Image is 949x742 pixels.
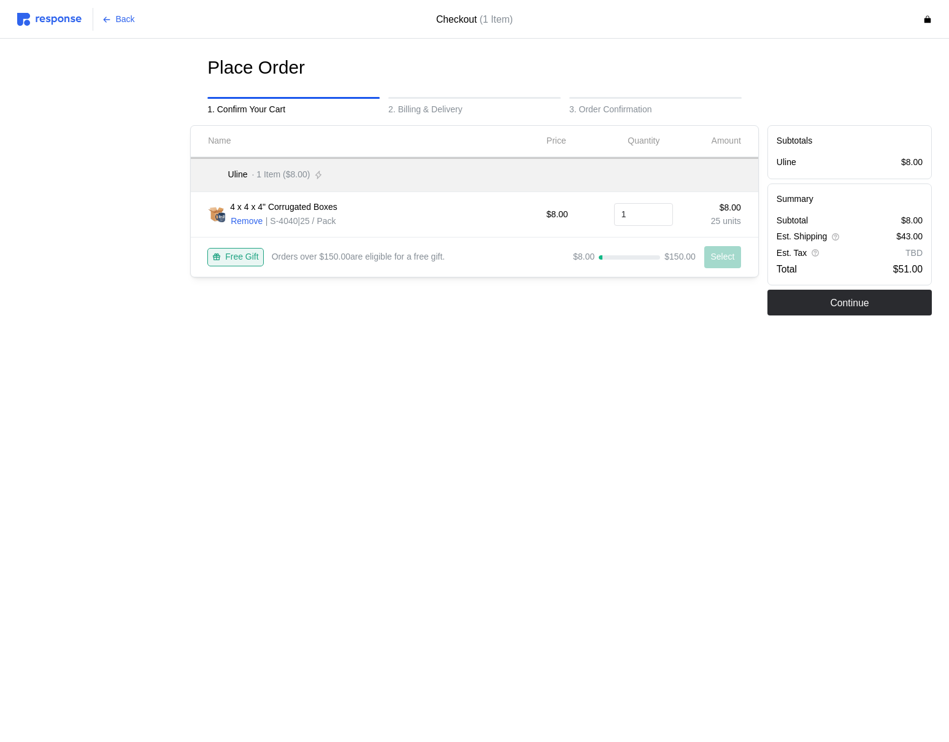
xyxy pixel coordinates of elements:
img: svg%3e [17,13,82,26]
p: $8.00 [573,250,594,264]
span: | S-4040 [266,216,298,226]
p: Orders over are eligible for a free gift. [272,250,445,264]
h5: Summary [777,193,923,206]
p: Free Gift [225,250,258,264]
p: Total [777,261,797,277]
p: $51.00 [893,261,923,277]
h1: Place Order [207,56,305,80]
p: Continue [830,295,869,311]
p: $8.00 [901,156,923,169]
p: 3. Order Confirmation [569,103,742,117]
p: $43.00 [896,230,923,244]
p: 25 units [682,215,740,228]
button: Continue [767,290,932,315]
p: Subtotal [777,214,808,228]
p: Price [547,134,566,148]
p: Est. Shipping [777,230,828,244]
p: Uline [777,156,796,169]
p: Quantity [628,134,659,148]
h4: Checkout [436,12,513,27]
input: Qty [621,204,666,226]
img: S-4040 [208,206,226,223]
b: $150.00 [319,252,350,261]
p: Amount [712,134,741,148]
p: $8.00 [901,214,923,228]
p: Uline [228,168,248,182]
p: 2. Billing & Delivery [388,103,561,117]
p: Est. Tax [777,247,807,260]
p: Back [116,13,135,26]
p: · 1 Item ($8.00) [252,168,310,182]
button: Back [95,8,142,31]
span: | 25 / Pack [298,216,336,226]
p: 1. Confirm Your Cart [207,103,380,117]
p: Remove [231,215,263,228]
span: (1 Item) [480,14,513,25]
p: $8.00 [547,208,605,222]
p: $8.00 [682,201,740,215]
p: TBD [905,247,923,260]
p: $150.00 [664,250,696,264]
button: Remove [230,214,263,229]
p: 4 x 4 x 4" Corrugated Boxes [230,201,337,214]
p: Name [208,134,231,148]
h5: Subtotals [777,134,923,147]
